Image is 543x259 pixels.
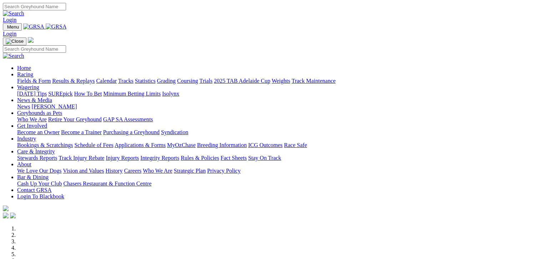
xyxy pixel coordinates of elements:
a: Racing [17,71,33,77]
a: Calendar [96,78,117,84]
a: Bookings & Scratchings [17,142,73,148]
img: Close [6,39,24,44]
img: facebook.svg [3,213,9,218]
a: Fact Sheets [221,155,247,161]
a: Fields & Form [17,78,51,84]
img: GRSA [46,24,67,30]
a: Get Involved [17,123,47,129]
a: Contact GRSA [17,187,51,193]
a: Coursing [177,78,198,84]
a: Breeding Information [197,142,247,148]
a: GAP SA Assessments [103,116,153,122]
a: Race Safe [284,142,307,148]
span: Menu [7,24,19,30]
a: Injury Reports [106,155,139,161]
a: Track Injury Rebate [59,155,104,161]
div: Care & Integrity [17,155,540,161]
a: Retire Your Greyhound [48,116,102,122]
a: Weights [272,78,290,84]
a: Tracks [118,78,134,84]
a: How To Bet [74,91,102,97]
a: Purchasing a Greyhound [103,129,160,135]
a: Privacy Policy [207,168,241,174]
a: ICG Outcomes [248,142,282,148]
a: [PERSON_NAME] [31,103,77,110]
a: Stay On Track [248,155,281,161]
a: Rules & Policies [181,155,219,161]
a: Trials [199,78,212,84]
a: Login [3,17,16,23]
img: logo-grsa-white.png [28,37,34,43]
a: Home [17,65,31,71]
a: Schedule of Fees [74,142,113,148]
a: History [105,168,122,174]
a: Care & Integrity [17,148,55,154]
input: Search [3,3,66,10]
div: Get Involved [17,129,540,136]
a: Cash Up Your Club [17,181,62,187]
a: Strategic Plan [174,168,206,174]
a: Become a Trainer [61,129,102,135]
a: Industry [17,136,36,142]
div: Racing [17,78,540,84]
a: Integrity Reports [140,155,179,161]
button: Toggle navigation [3,37,26,45]
a: News [17,103,30,110]
img: Search [3,10,24,17]
a: Careers [124,168,141,174]
a: Who We Are [143,168,172,174]
a: MyOzChase [167,142,196,148]
a: Minimum Betting Limits [103,91,161,97]
div: About [17,168,540,174]
div: Greyhounds as Pets [17,116,540,123]
a: Who We Are [17,116,47,122]
a: About [17,161,31,167]
a: Bar & Dining [17,174,49,180]
a: Grading [157,78,176,84]
div: Bar & Dining [17,181,540,187]
a: Applications & Forms [115,142,166,148]
img: Search [3,53,24,59]
a: 2025 TAB Adelaide Cup [214,78,270,84]
a: Login To Blackbook [17,193,64,199]
a: Greyhounds as Pets [17,110,62,116]
a: Become an Owner [17,129,60,135]
img: twitter.svg [10,213,16,218]
div: Wagering [17,91,540,97]
a: [DATE] Tips [17,91,47,97]
div: Industry [17,142,540,148]
button: Toggle navigation [3,23,22,31]
a: Syndication [161,129,188,135]
a: Statistics [135,78,156,84]
a: Stewards Reports [17,155,57,161]
a: Chasers Restaurant & Function Centre [63,181,151,187]
a: Vision and Values [63,168,104,174]
div: News & Media [17,103,540,110]
a: Isolynx [162,91,179,97]
a: Results & Replays [52,78,95,84]
img: GRSA [23,24,44,30]
a: Login [3,31,16,37]
a: We Love Our Dogs [17,168,61,174]
img: logo-grsa-white.png [3,205,9,211]
a: News & Media [17,97,52,103]
a: Track Maintenance [292,78,336,84]
a: Wagering [17,84,39,90]
a: SUREpick [48,91,72,97]
input: Search [3,45,66,53]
